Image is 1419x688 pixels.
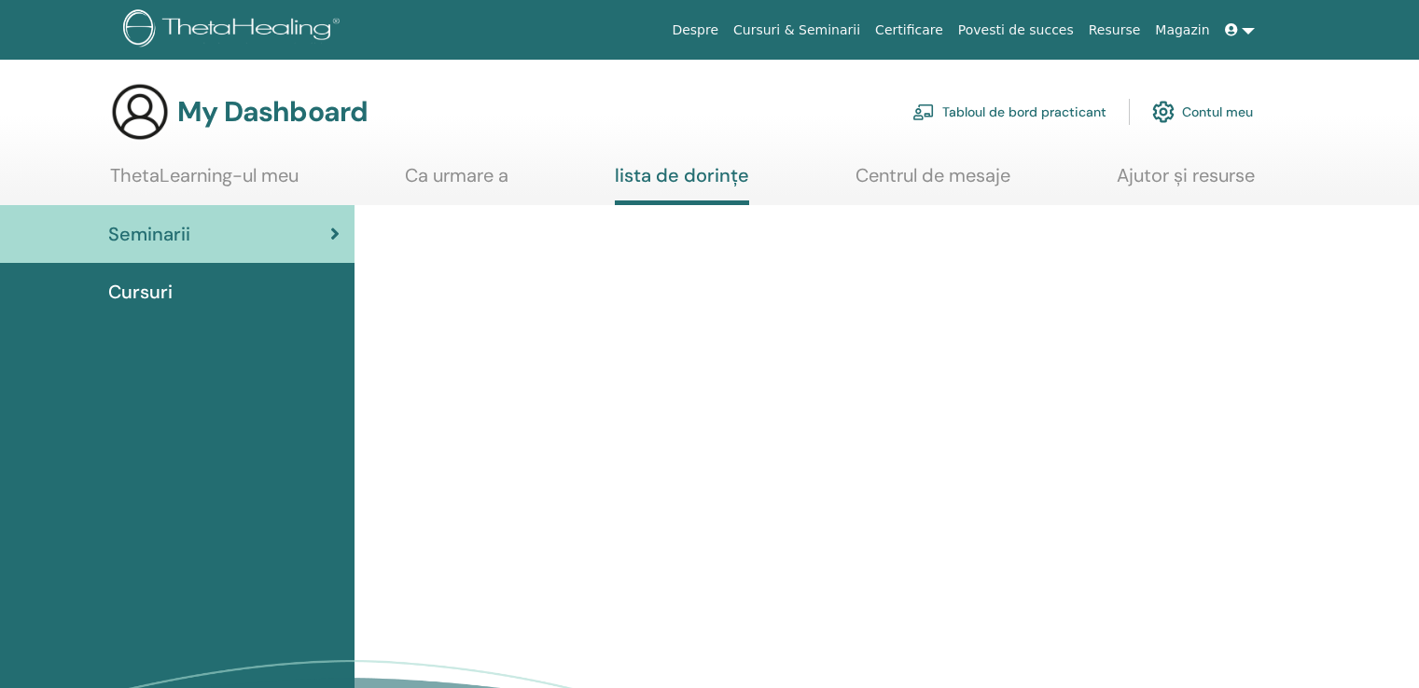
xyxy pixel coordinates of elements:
[868,13,951,48] a: Certificare
[912,91,1106,132] a: Tabloul de bord practicant
[856,164,1010,200] a: Centrul de mesaje
[123,9,346,51] img: logo.png
[108,278,173,306] span: Cursuri
[108,220,190,248] span: Seminarii
[664,13,726,48] a: Despre
[110,164,299,200] a: ThetaLearning-ul meu
[726,13,868,48] a: Cursuri & Seminarii
[405,164,508,200] a: Ca urmare a
[110,82,170,142] img: generic-user-icon.jpg
[912,103,935,120] img: chalkboard-teacher.svg
[177,95,368,129] h3: My Dashboard
[951,13,1081,48] a: Povesti de succes
[1148,13,1217,48] a: Magazin
[1152,96,1175,128] img: cog.svg
[1081,13,1148,48] a: Resurse
[1152,91,1253,132] a: Contul meu
[1117,164,1255,200] a: Ajutor și resurse
[615,164,749,205] a: lista de dorințe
